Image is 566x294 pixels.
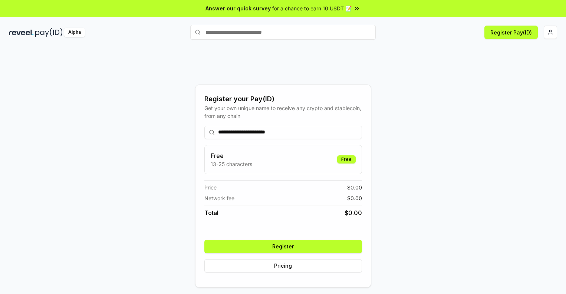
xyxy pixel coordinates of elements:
[64,28,85,37] div: Alpha
[9,28,34,37] img: reveel_dark
[347,184,362,191] span: $ 0.00
[204,184,217,191] span: Price
[211,160,252,168] p: 13-25 characters
[484,26,538,39] button: Register Pay(ID)
[204,208,218,217] span: Total
[204,194,234,202] span: Network fee
[35,28,63,37] img: pay_id
[205,4,271,12] span: Answer our quick survey
[272,4,352,12] span: for a chance to earn 10 USDT 📝
[204,104,362,120] div: Get your own unique name to receive any crypto and stablecoin, from any chain
[204,240,362,253] button: Register
[204,259,362,272] button: Pricing
[337,155,356,163] div: Free
[345,208,362,217] span: $ 0.00
[347,194,362,202] span: $ 0.00
[204,94,362,104] div: Register your Pay(ID)
[211,151,252,160] h3: Free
